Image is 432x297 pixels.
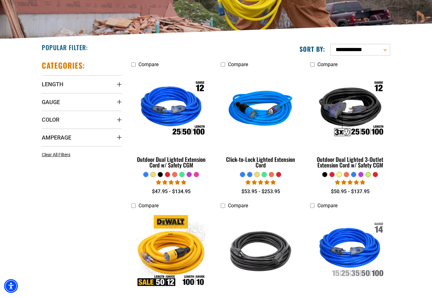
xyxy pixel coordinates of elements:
img: Outdoor Dual Lighted 3-Outlet Extension Cord w/ Safety CGM [310,74,390,146]
img: Outdoor Dual Lighted Extension Cord w/ Safety CGM [132,74,211,146]
span: Compare [228,203,248,209]
a: Clear All Filters [42,151,73,158]
summary: Length [42,75,122,93]
div: Outdoor Dual Lighted Extension Cord w/ Safety CGM [131,156,211,168]
span: Compare [228,61,248,67]
span: Compare [138,61,159,67]
span: 4.80 stars [335,179,365,185]
div: $50.95 - $137.95 [310,188,390,195]
h2: Popular Filter: [42,43,88,51]
label: Sort by: [300,45,325,53]
span: Compare [138,203,159,209]
span: Length [42,81,63,88]
span: Amperage [42,134,71,141]
img: blue [221,74,300,146]
summary: Amperage [42,129,122,146]
div: Outdoor Dual Lighted 3-Outlet Extension Cord w/ Safety CGM [310,156,390,168]
div: Accessibility Menu [4,279,18,293]
img: DEWALT 50-100 foot 12/3 Lighted Click-to-Lock CGM Extension Cord 15A SJTW [132,215,211,287]
img: Indoor Dual Lighted Extension Cord w/ Safety CGM [310,215,390,287]
span: Clear All Filters [42,152,70,157]
span: Color [42,116,59,123]
a: Outdoor Dual Lighted Extension Cord w/ Safety CGM Outdoor Dual Lighted Extension Cord w/ Safety CGM [131,71,211,172]
h2: Categories: [42,61,85,70]
a: blue Click-to-Lock Lighted Extension Cord [221,71,301,172]
span: Gauge [42,98,60,106]
div: $47.95 - $134.95 [131,188,211,195]
span: 4.87 stars [246,179,276,185]
img: black [221,215,300,287]
a: Outdoor Dual Lighted 3-Outlet Extension Cord w/ Safety CGM Outdoor Dual Lighted 3-Outlet Extensio... [310,71,390,172]
div: $53.95 - $253.95 [221,188,301,195]
span: Compare [317,203,337,209]
summary: Color [42,111,122,128]
span: 4.81 stars [156,179,186,185]
span: Compare [317,61,337,67]
summary: Gauge [42,93,122,111]
div: Click-to-Lock Lighted Extension Cord [221,156,301,168]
